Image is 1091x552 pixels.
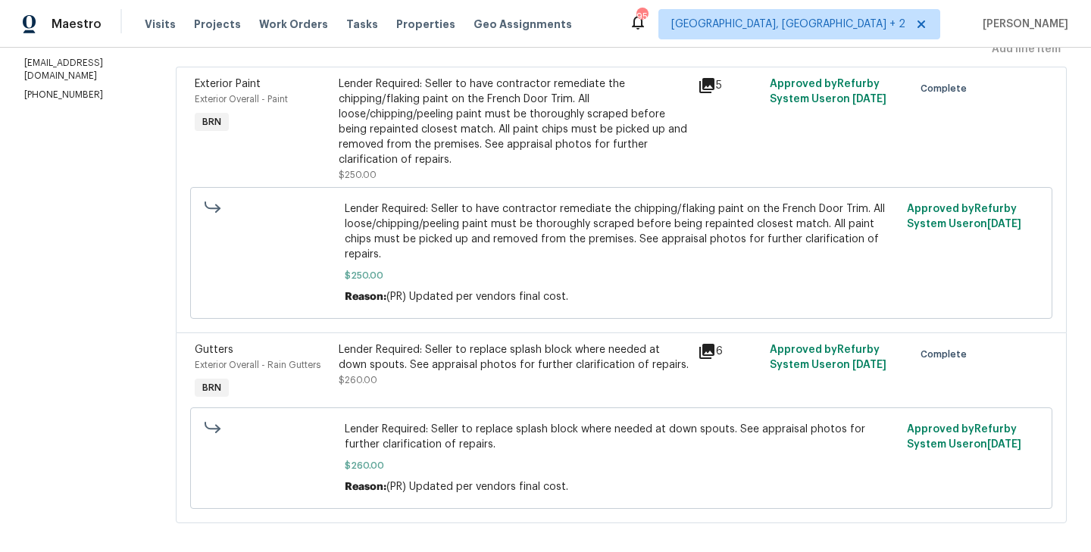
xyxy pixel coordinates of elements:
div: 6 [698,342,761,360]
span: [DATE] [852,360,886,370]
span: [PERSON_NAME] [977,17,1068,32]
span: Reason: [345,482,386,492]
p: [PHONE_NUMBER] [24,89,139,101]
div: Lender Required: Seller to have contractor remediate the chipping/flaking paint on the French Doo... [339,76,689,167]
span: Complete [921,347,973,362]
span: Approved by Refurby System User on [907,204,1021,229]
span: [DATE] [852,94,886,104]
span: Lender Required: Seller to have contractor remediate the chipping/flaking paint on the French Doo... [345,201,897,262]
span: Maestro [52,17,102,32]
div: Lender Required: Seller to replace splash block where needed at down spouts. See appraisal photos... [339,342,689,373]
span: Reason: [345,292,386,302]
span: $260.00 [345,458,897,473]
span: $260.00 [339,376,377,385]
span: Geo Assignments [474,17,572,32]
span: Tasks [346,19,378,30]
span: Approved by Refurby System User on [907,424,1021,450]
span: Exterior Paint [195,79,261,89]
span: [DATE] [987,439,1021,450]
span: [GEOGRAPHIC_DATA], [GEOGRAPHIC_DATA] + 2 [671,17,905,32]
span: Line Items [176,36,986,64]
span: Exterior Overall - Paint [195,95,288,104]
span: $250.00 [345,268,897,283]
span: Approved by Refurby System User on [770,345,886,370]
div: 95 [636,9,647,24]
span: BRN [196,114,227,129]
p: [EMAIL_ADDRESS][DOMAIN_NAME] [24,57,139,83]
span: [DATE] [987,219,1021,229]
span: BRN [196,380,227,395]
span: Lender Required: Seller to replace splash block where needed at down spouts. See appraisal photos... [345,422,897,452]
span: Approved by Refurby System User on [770,79,886,104]
span: Gutters [195,345,233,355]
span: Properties [396,17,455,32]
span: Visits [145,17,176,32]
span: $250.00 [339,170,377,179]
span: Complete [921,81,973,96]
span: Projects [194,17,241,32]
span: Work Orders [259,17,328,32]
span: (PR) Updated per vendors final cost. [386,482,568,492]
span: Exterior Overall - Rain Gutters [195,360,320,370]
div: 5 [698,76,761,95]
span: (PR) Updated per vendors final cost. [386,292,568,302]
